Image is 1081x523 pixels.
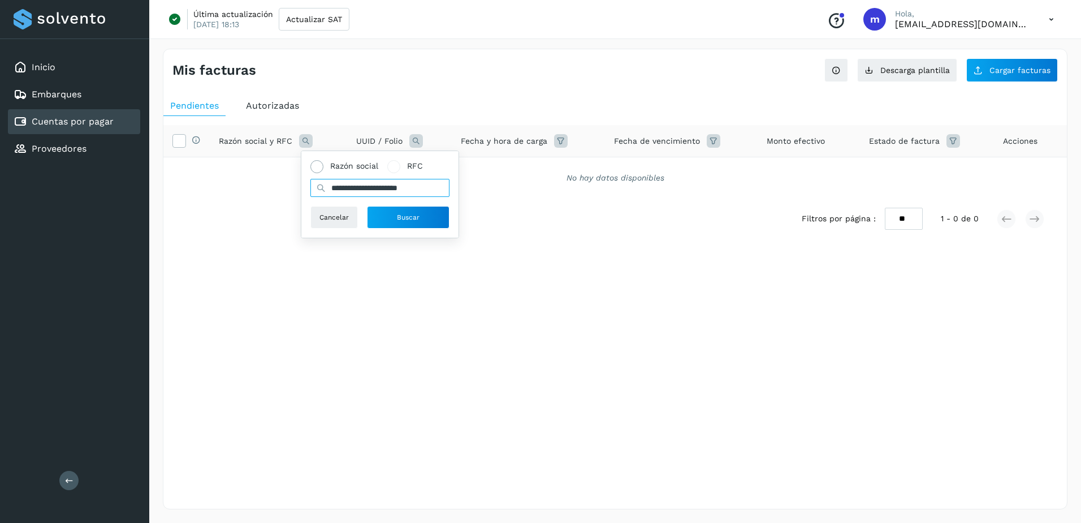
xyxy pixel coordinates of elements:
span: Estado de factura [869,135,940,147]
p: Última actualización [193,9,273,19]
span: Descarga plantilla [880,66,950,74]
button: Cargar facturas [966,58,1058,82]
a: Embarques [32,89,81,100]
span: Pendientes [170,100,219,111]
span: Fecha y hora de carga [461,135,547,147]
span: Fecha de vencimiento [614,135,700,147]
span: Acciones [1003,135,1037,147]
a: Inicio [32,62,55,72]
span: UUID / Folio [356,135,403,147]
p: [DATE] 18:13 [193,19,239,29]
span: Actualizar SAT [286,15,342,23]
a: Proveedores [32,143,87,154]
span: Monto efectivo [767,135,825,147]
a: Cuentas por pagar [32,116,114,127]
div: Inicio [8,55,140,80]
span: 1 - 0 de 0 [941,213,979,225]
div: No hay datos disponibles [178,172,1052,184]
span: Autorizadas [246,100,299,111]
span: Cargar facturas [989,66,1050,74]
div: Cuentas por pagar [8,109,140,134]
span: Razón social y RFC [219,135,292,147]
p: Hola, [895,9,1031,19]
p: mlozano@joffroy.com [895,19,1031,29]
button: Actualizar SAT [279,8,349,31]
div: Proveedores [8,136,140,161]
span: Filtros por página : [802,213,876,225]
div: Embarques [8,82,140,107]
h4: Mis facturas [172,62,256,79]
button: Descarga plantilla [857,58,957,82]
